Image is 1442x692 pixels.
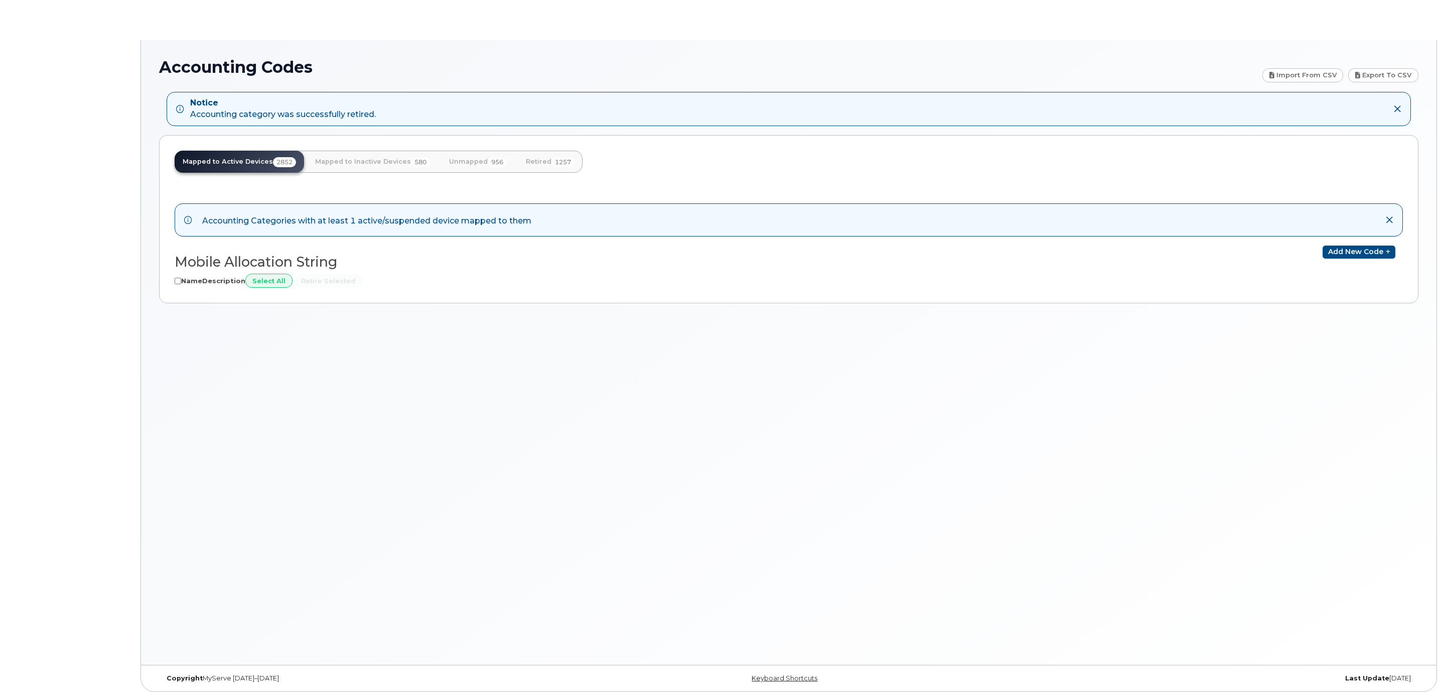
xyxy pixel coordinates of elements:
[181,274,202,288] th: Name
[998,674,1418,682] div: [DATE]
[1345,674,1389,682] strong: Last Update
[175,255,781,270] h2: Mobile Allocation String
[190,97,376,109] strong: Notice
[175,151,304,173] a: Mapped to Active Devices
[202,274,245,288] th: Description
[488,157,507,167] span: 956
[752,674,817,682] a: Keyboard Shortcuts
[202,213,531,227] div: Accounting Categories with at least 1 active/suspended device mapped to them
[441,151,515,173] a: Unmapped
[167,674,203,682] strong: Copyright
[1323,246,1395,259] a: Add new code
[1348,68,1418,82] a: Export to CSV
[190,97,376,121] div: Accounting category was successfully retired.
[1262,68,1344,82] a: Import from CSV
[518,151,583,173] a: Retired
[245,274,293,288] input: Select All
[307,151,438,173] a: Mapped to Inactive Devices
[273,157,296,167] span: 2852
[411,157,430,167] span: 580
[159,58,1257,76] h1: Accounting Codes
[551,157,574,167] span: 1257
[159,674,579,682] div: MyServe [DATE]–[DATE]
